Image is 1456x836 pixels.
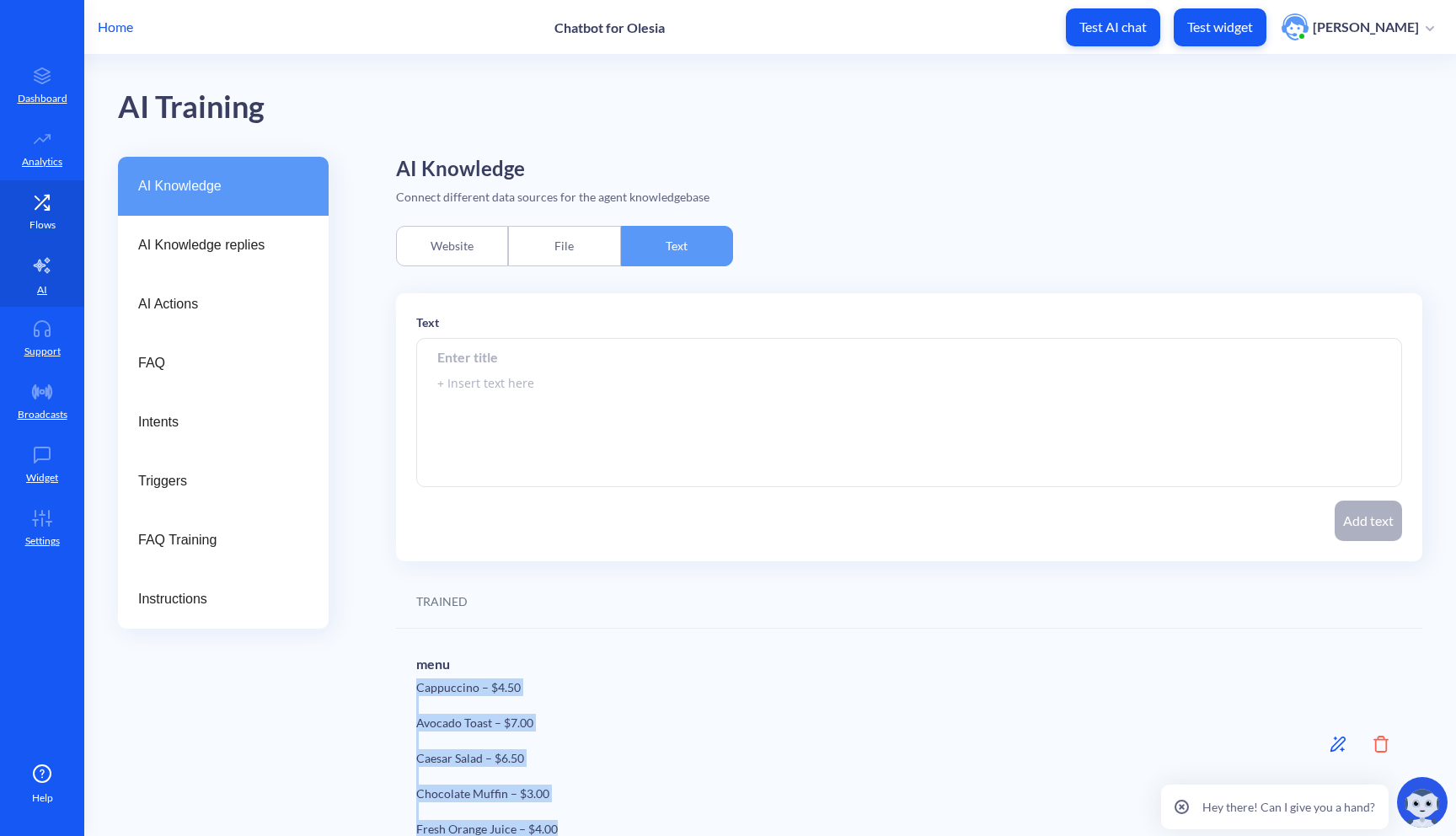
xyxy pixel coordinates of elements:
span: AI Knowledge [138,176,295,196]
p: Analytics [22,154,62,169]
a: Instructions [118,570,329,629]
span: Intents [138,412,295,432]
span: AI Knowledge replies [138,235,295,255]
div: AI Training [118,83,265,131]
h2: AI Knowledge [396,157,1422,181]
p: Flows [29,217,56,233]
button: Test AI chat [1066,8,1160,46]
span: Help [32,790,53,806]
a: AI Knowledge replies [118,216,329,275]
div: File [508,226,620,266]
p: Dashboard [18,91,67,106]
button: Add text [1335,501,1402,541]
p: AI [37,282,47,297]
p: Hey there! Can I give you a hand? [1202,798,1375,816]
img: user photo [1282,13,1309,40]
button: user photo[PERSON_NAME] [1273,12,1443,42]
div: Website [396,226,508,266]
a: FAQ [118,334,329,393]
p: Support [24,344,61,359]
a: AI Knowledge [118,157,329,216]
h6: menu [416,649,1216,672]
p: Chatbot for Olesia [554,19,665,35]
img: copilot-icon.svg [1397,777,1448,828]
div: Connect different data sources for the agent knowledgebase [396,188,1422,206]
p: Settings [25,533,60,549]
a: Triggers [118,452,329,511]
a: AI Actions [118,275,329,334]
span: AI Actions [138,294,295,314]
button: Test widget [1174,8,1266,46]
p: Widget [26,470,58,485]
span: FAQ Training [138,530,295,550]
span: FAQ [138,353,295,373]
a: FAQ Training [118,511,329,570]
p: Test AI chat [1079,19,1147,35]
span: Triggers [138,471,295,491]
a: Intents [118,393,329,452]
p: Home [98,17,133,37]
p: [PERSON_NAME] [1313,18,1419,36]
input: Enter title [416,338,1402,376]
span: Instructions [138,589,295,609]
p: Text [416,313,1402,331]
p: Broadcasts [18,407,67,422]
div: Text [621,226,733,266]
p: Test widget [1187,19,1253,35]
div: TRAINED [416,592,468,610]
